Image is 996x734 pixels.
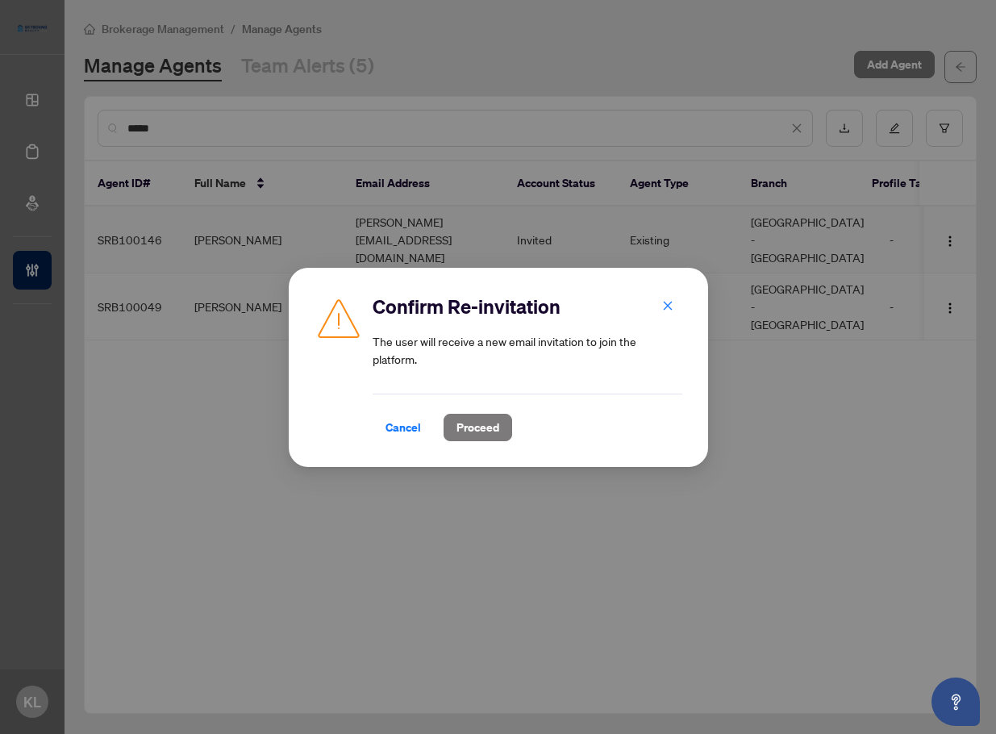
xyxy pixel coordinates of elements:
button: Open asap [931,678,980,726]
article: The user will receive a new email invitation to join the platform. [373,332,682,368]
img: Caution Icon [315,294,363,342]
span: Cancel [385,415,421,440]
h2: Confirm Re-invitation [373,294,682,319]
button: Cancel [373,414,434,441]
span: Proceed [456,415,499,440]
span: close [662,299,673,311]
button: Proceed [444,414,512,441]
